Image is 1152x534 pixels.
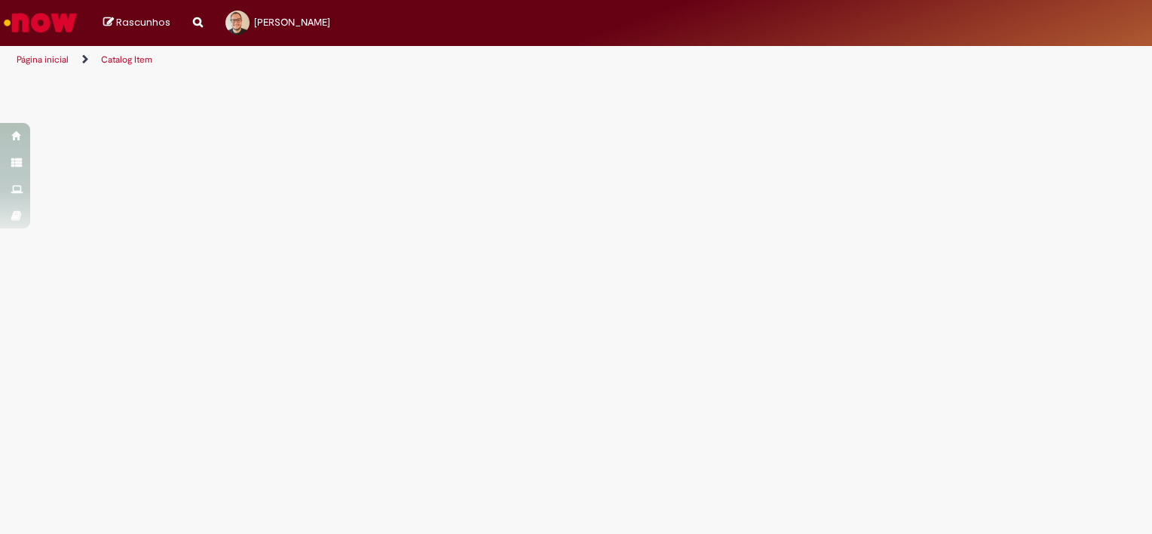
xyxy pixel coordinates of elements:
[101,54,152,66] a: Catalog Item
[2,8,79,38] img: ServiceNow
[116,15,170,29] span: Rascunhos
[11,46,757,74] ul: Trilhas de página
[254,16,330,29] span: [PERSON_NAME]
[17,54,69,66] a: Página inicial
[103,16,170,30] a: Rascunhos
